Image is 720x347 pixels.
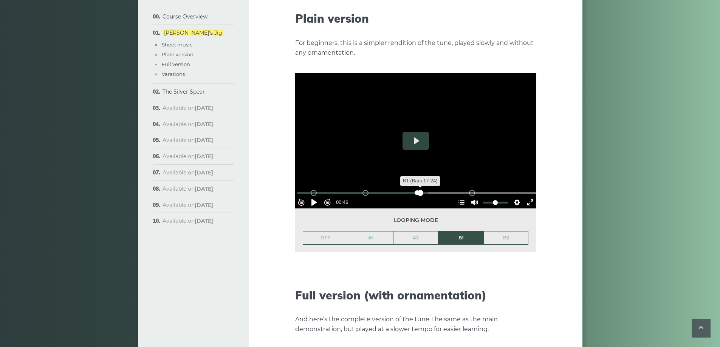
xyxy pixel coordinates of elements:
strong: [DATE] [195,202,213,208]
a: A2 [393,231,438,244]
h2: Full version (with ornamentation) [295,288,536,302]
span: Available on [163,153,213,160]
span: Available on [163,202,213,208]
p: And here’s the complete version of the tune, the same as the main demonstration, but played at a ... [295,315,536,334]
a: B2 [484,231,528,244]
strong: [DATE] [195,217,213,224]
strong: [DATE] [195,137,213,143]
a: Sheet music [162,42,192,48]
span: Available on [163,217,213,224]
a: Plain version [162,51,194,57]
a: Varations [162,71,185,77]
span: Available on [163,137,213,143]
span: Available on [163,105,213,111]
a: Full version [162,61,190,67]
span: Available on [163,169,213,176]
strong: [DATE] [195,169,213,176]
strong: [DATE] [195,105,213,111]
p: For beginners, this is a simpler rendition of the tune, played slowly and without any ornamentation. [295,38,536,58]
strong: [DATE] [195,121,213,128]
span: Available on [163,185,213,192]
span: Available on [163,121,213,128]
a: A1 [348,231,393,244]
strong: [DATE] [195,185,213,192]
a: The Silver Spear [163,88,205,95]
a: Course Overview [163,13,207,20]
strong: [DATE] [195,153,213,160]
h2: Plain version [295,12,536,25]
span: Looping mode [303,216,529,225]
a: OFF [303,231,348,244]
a: [PERSON_NAME]’s Jig [163,29,224,36]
